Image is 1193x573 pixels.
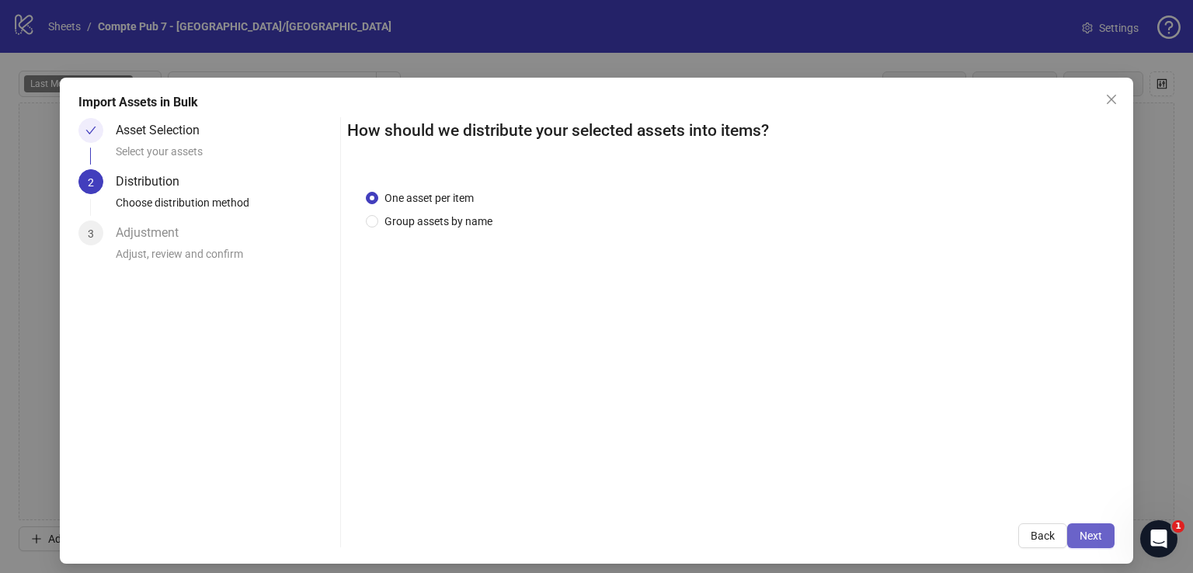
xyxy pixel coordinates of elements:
div: Asset Selection [116,118,212,143]
span: close [1105,93,1118,106]
div: Adjustment [116,221,191,245]
div: Distribution [116,169,192,194]
button: Next [1067,523,1115,548]
span: check [85,125,96,136]
span: Group assets by name [378,213,499,230]
div: Adjust, review and confirm [116,245,334,272]
span: 2 [88,176,94,189]
div: Import Assets in Bulk [78,93,1115,112]
span: Back [1031,530,1055,542]
div: Select your assets [116,143,334,169]
button: Close [1099,87,1124,112]
iframe: Intercom live chat [1140,520,1177,557]
span: Next [1080,530,1102,542]
span: 1 [1172,520,1184,533]
button: Back [1018,523,1067,548]
span: One asset per item [378,189,480,207]
span: 3 [88,227,94,240]
h2: How should we distribute your selected assets into items? [347,118,1115,144]
div: Choose distribution method [116,194,334,221]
